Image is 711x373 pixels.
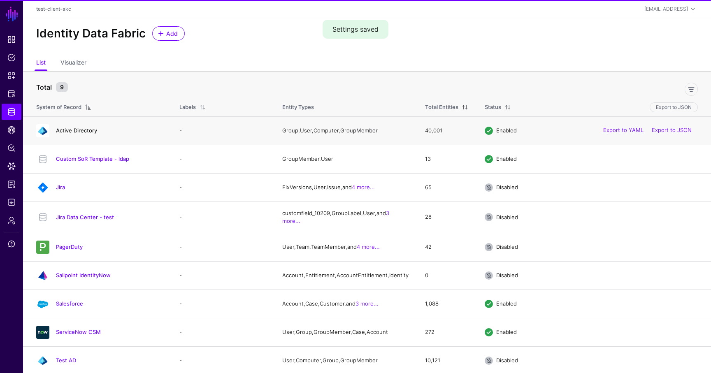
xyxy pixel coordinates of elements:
img: svg+xml;base64,PHN2ZyB3aWR0aD0iNjQiIGhlaWdodD0iNjQiIHZpZXdCb3g9IjAgMCA2NCA2NCIgZmlsbD0ibm9uZSIgeG... [36,241,49,254]
a: Snippets [2,67,21,84]
a: Test AD [56,357,76,364]
td: FixVersions, User, Issue, and [274,173,417,202]
td: 0 [417,261,476,290]
td: 272 [417,318,476,346]
td: - [171,173,274,202]
a: test-client-akc [36,6,71,12]
td: GroupMember, User [274,145,417,173]
span: Logs [7,198,16,206]
td: 65 [417,173,476,202]
span: Identity Data Fabric [7,108,16,116]
a: Jira [56,184,65,190]
span: Support [7,240,16,248]
span: Disabled [496,357,518,364]
td: - [171,290,274,318]
a: Jira Data Center - test [56,214,114,220]
div: Total Entities [425,103,458,111]
a: Sailpoint IdentityNow [56,272,111,278]
span: Enabled [496,300,517,307]
td: 40,001 [417,116,476,145]
span: Enabled [496,127,517,134]
div: System of Record [36,103,81,111]
a: Policies [2,49,21,66]
img: svg+xml;base64,PHN2ZyB3aWR0aD0iNjQiIGhlaWdodD0iNjQiIHZpZXdCb3g9IjAgMCA2NCA2NCIgZmlsbD0ibm9uZSIgeG... [36,297,49,310]
img: svg+xml;base64,PHN2ZyB3aWR0aD0iNjQiIGhlaWdodD0iNjQiIHZpZXdCb3g9IjAgMCA2NCA2NCIgZmlsbD0ibm9uZSIgeG... [36,124,49,137]
a: Salesforce [56,300,83,307]
img: svg+xml;base64,PHN2ZyB3aWR0aD0iNjQiIGhlaWdodD0iNjQiIHZpZXdCb3g9IjAgMCA2NCA2NCIgZmlsbD0ibm9uZSIgeG... [36,181,49,194]
span: Snippets [7,72,16,80]
div: Settings saved [323,20,388,39]
div: Labels [179,103,196,111]
a: 4 more... [352,184,375,190]
td: Account, Case, Customer, and [274,290,417,318]
a: Visualizer [60,56,86,71]
a: PagerDuty [56,243,83,250]
td: 1,088 [417,290,476,318]
a: Dashboard [2,31,21,48]
td: 28 [417,202,476,233]
td: Group, User, Computer, GroupMember [274,116,417,145]
td: - [171,261,274,290]
div: Status [485,103,501,111]
span: Disabled [496,243,518,250]
span: Disabled [496,272,518,278]
a: Identity Data Fabric [2,104,21,120]
a: Reports [2,176,21,192]
a: Export to JSON [652,127,692,134]
a: 4 more... [357,243,380,250]
a: Admin [2,212,21,229]
span: Dashboard [7,35,16,44]
td: - [171,318,274,346]
span: Disabled [496,213,518,220]
td: - [171,145,274,173]
span: Data Lens [7,162,16,170]
span: Protected Systems [7,90,16,98]
a: Policy Lens [2,140,21,156]
span: Reports [7,180,16,188]
td: 42 [417,233,476,261]
span: Add [165,29,179,38]
img: svg+xml;base64,PHN2ZyB3aWR0aD0iNjQiIGhlaWdodD0iNjQiIHZpZXdCb3g9IjAgMCA2NCA2NCIgZmlsbD0ibm9uZSIgeG... [36,269,49,282]
a: 3 more... [355,300,379,307]
span: Disabled [496,184,518,190]
a: Active Directory [56,127,97,134]
img: svg+xml;base64,PHN2ZyB3aWR0aD0iNjQiIGhlaWdodD0iNjQiIHZpZXdCb3g9IjAgMCA2NCA2NCIgZmlsbD0ibm9uZSIgeG... [36,326,49,339]
a: Custom SoR Template - ldap [56,155,129,162]
a: Export to YAML [603,127,644,134]
td: - [171,116,274,145]
a: Logs [2,194,21,211]
span: Entity Types [282,104,314,110]
a: Data Lens [2,158,21,174]
small: 9 [56,82,68,92]
span: Enabled [496,329,517,335]
button: Export to JSON [650,102,698,112]
a: CAEP Hub [2,122,21,138]
td: User, Team, TeamMember, and [274,233,417,261]
h2: Identity Data Fabric [36,27,146,41]
td: - [171,202,274,233]
a: List [36,56,46,71]
div: [EMAIL_ADDRESS] [644,5,688,13]
span: Enabled [496,155,517,162]
a: ServiceNow CSM [56,329,101,335]
strong: Total [36,83,52,91]
td: - [171,233,274,261]
span: Policies [7,53,16,62]
span: Admin [7,216,16,225]
span: CAEP Hub [7,126,16,134]
td: Account, Entitlement, AccountEntitlement, Identity [274,261,417,290]
td: customfield_10209, GroupLabel, User, and [274,202,417,233]
a: Add [152,26,185,41]
a: Protected Systems [2,86,21,102]
span: Policy Lens [7,144,16,152]
img: svg+xml;base64,PHN2ZyB3aWR0aD0iNjQiIGhlaWdodD0iNjQiIHZpZXdCb3g9IjAgMCA2NCA2NCIgZmlsbD0ibm9uZSIgeG... [36,354,49,367]
td: User, Group, GroupMember, Case, Account [274,318,417,346]
td: 13 [417,145,476,173]
a: SGNL [5,5,19,23]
